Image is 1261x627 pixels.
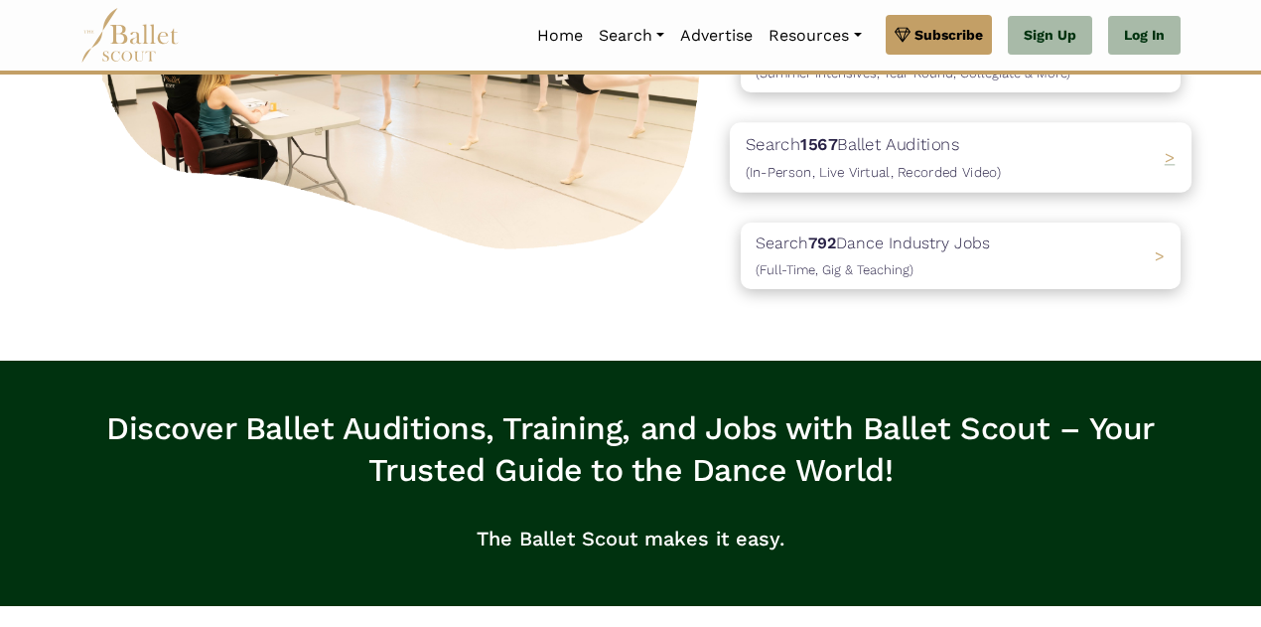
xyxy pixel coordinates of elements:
a: Advertise [672,15,761,57]
span: (In-Person, Live Virtual, Recorded Video) [746,164,1001,180]
span: > [1155,246,1165,265]
a: Resources [761,15,869,57]
a: Search1567Ballet Auditions(In-Person, Live Virtual, Recorded Video) > [741,124,1181,191]
b: 1567 [800,134,837,154]
a: Home [529,15,591,57]
h3: Discover Ballet Auditions, Training, and Jobs with Ballet Scout – Your Trusted Guide to the Dance... [80,408,1181,491]
a: Subscribe [886,15,992,55]
span: > [1165,148,1176,168]
span: Subscribe [914,24,983,46]
span: (Summer Intensives, Year-Round, Collegiate & More) [756,66,1070,80]
a: Log In [1108,16,1181,56]
p: Search Ballet Auditions [746,131,1001,185]
img: gem.svg [895,24,911,46]
b: 792 [808,234,836,252]
p: The Ballet Scout makes it easy. [80,507,1181,570]
p: Search Dance Industry Jobs [756,231,990,281]
span: (Full-Time, Gig & Teaching) [756,262,913,277]
a: Search [591,15,672,57]
a: Sign Up [1008,16,1092,56]
a: Search792Dance Industry Jobs(Full-Time, Gig & Teaching) > [741,223,1181,289]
